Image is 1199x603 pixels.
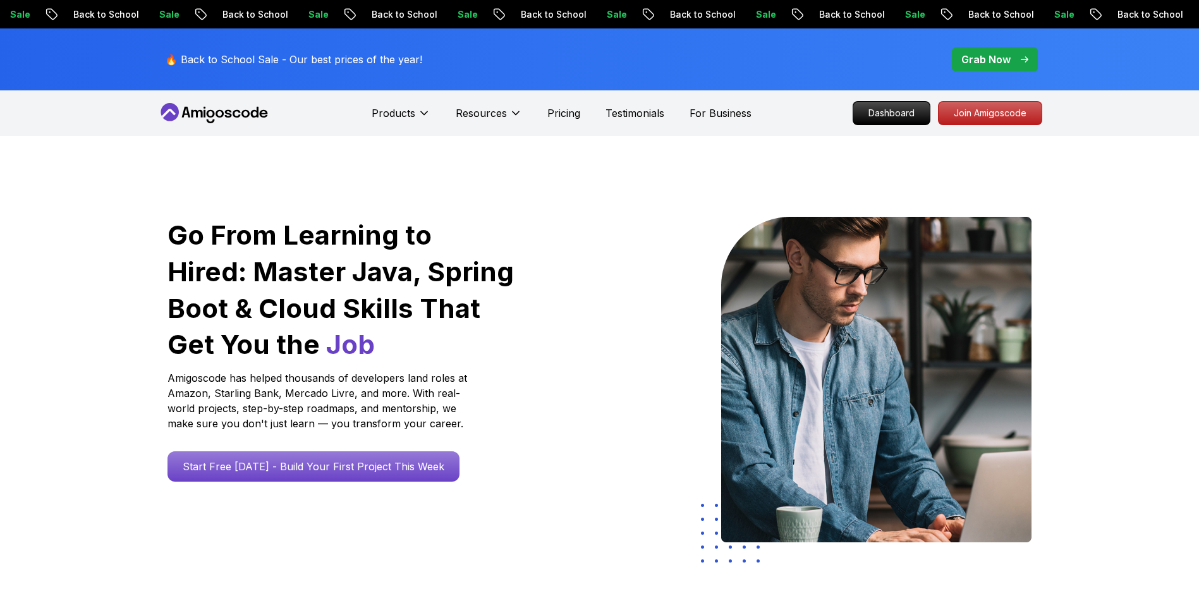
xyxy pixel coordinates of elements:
p: Resources [456,106,507,121]
p: Amigoscode has helped thousands of developers land roles at Amazon, Starling Bank, Mercado Livre,... [167,370,471,431]
img: hero [721,217,1032,542]
p: 🔥 Back to School Sale - Our best prices of the year! [165,52,422,67]
a: Testimonials [606,106,664,121]
button: Resources [456,106,522,131]
h1: Go From Learning to Hired: Master Java, Spring Boot & Cloud Skills That Get You the [167,217,516,363]
p: Back to School [956,8,1042,21]
p: Products [372,106,415,121]
p: Back to School [210,8,296,21]
p: Join Amigoscode [939,102,1042,125]
p: Back to School [1105,8,1191,21]
p: Grab Now [961,52,1011,67]
p: Back to School [658,8,744,21]
a: For Business [690,106,752,121]
p: Back to School [360,8,446,21]
p: Back to School [61,8,147,21]
p: Sale [595,8,635,21]
p: Sale [446,8,486,21]
a: Join Amigoscode [938,101,1042,125]
span: Job [326,328,375,360]
button: Products [372,106,430,131]
p: Sale [1042,8,1083,21]
p: Sale [744,8,784,21]
a: Pricing [547,106,580,121]
p: Sale [296,8,337,21]
p: Dashboard [853,102,930,125]
a: Start Free [DATE] - Build Your First Project This Week [167,451,460,482]
p: Sale [893,8,934,21]
p: Back to School [807,8,893,21]
a: Dashboard [853,101,930,125]
p: Sale [147,8,188,21]
p: Back to School [509,8,595,21]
